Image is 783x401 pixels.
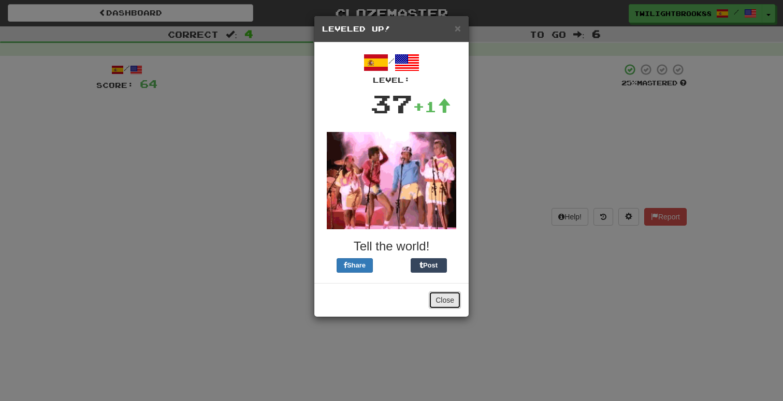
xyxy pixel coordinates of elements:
[322,75,461,85] div: Level:
[373,258,411,273] iframe: X Post Button
[370,85,413,122] div: 37
[413,96,451,117] div: +1
[411,258,447,273] button: Post
[322,24,461,34] h5: Leveled Up!
[322,50,461,85] div: /
[455,22,461,34] span: ×
[337,258,373,273] button: Share
[327,132,456,229] img: dancing-0d422d2bf4134a41bd870944a7e477a280a918d08b0375f72831dcce4ed6eb41.gif
[429,291,461,309] button: Close
[322,240,461,253] h3: Tell the world!
[455,23,461,34] button: Close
